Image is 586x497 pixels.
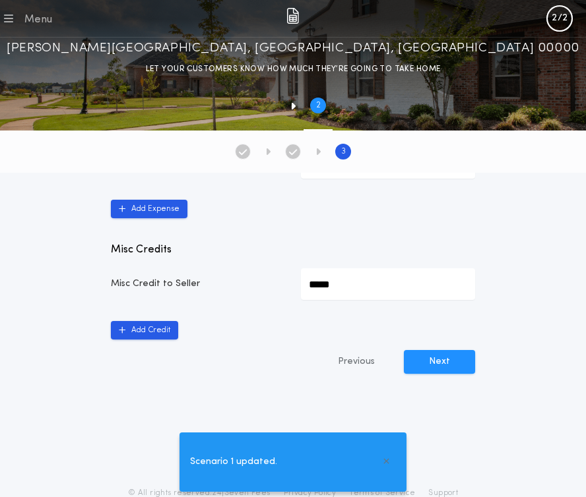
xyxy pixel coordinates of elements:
p: Misc Credit to Seller [111,278,285,291]
p: LET YOUR CUSTOMERS KNOW HOW MUCH THEY’RE GOING TO TAKE HOME [146,63,441,76]
h2: 3 [341,146,346,157]
img: img [286,8,299,24]
button: Add Expense [111,200,187,218]
button: Previous [311,350,401,374]
p: Misc Credits [111,242,475,258]
h2: 2 [316,100,321,111]
span: Scenario 1 updated. [190,455,277,469]
h1: [PERSON_NAME][GEOGRAPHIC_DATA], [GEOGRAPHIC_DATA], [GEOGRAPHIC_DATA] 00000 [7,38,579,59]
button: Next [404,350,475,374]
button: Add Credit [111,321,178,339]
div: Menu [24,12,52,28]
